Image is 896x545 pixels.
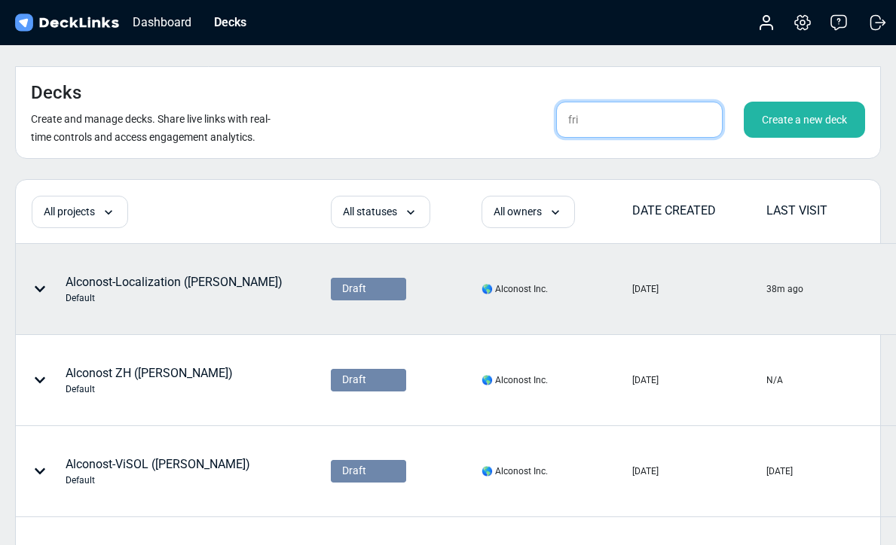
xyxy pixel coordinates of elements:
input: Search [556,102,723,138]
div: Alconost-ViSOL ([PERSON_NAME]) [66,455,250,487]
div: 🌎 Alconost Inc. [482,282,548,296]
div: [DATE] [632,373,659,387]
div: DATE CREATED [632,202,766,220]
div: [DATE] [766,464,793,478]
div: Decks [206,13,254,32]
span: Draft [342,281,366,297]
h4: Decks [31,82,81,104]
div: Alconost-Localization ([PERSON_NAME]) [66,273,283,305]
div: Dashboard [125,13,199,32]
span: Draft [342,463,366,479]
div: [DATE] [632,282,659,296]
div: All statuses [331,196,430,228]
div: Alconost ZH ([PERSON_NAME]) [66,364,233,396]
div: [DATE] [632,464,659,478]
div: 🌎 Alconost Inc. [482,464,548,478]
img: DeckLinks [12,12,121,34]
span: Draft [342,372,366,388]
div: Default [66,473,250,487]
div: All projects [32,196,128,228]
div: Create a new deck [744,102,865,138]
div: 🌎 Alconost Inc. [482,373,548,387]
div: Default [66,382,233,396]
div: Default [66,291,283,305]
div: All owners [482,196,575,228]
div: 38m ago [766,282,803,296]
small: Create and manage decks. Share live links with real-time controls and access engagement analytics. [31,113,271,143]
div: N/A [766,373,783,387]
